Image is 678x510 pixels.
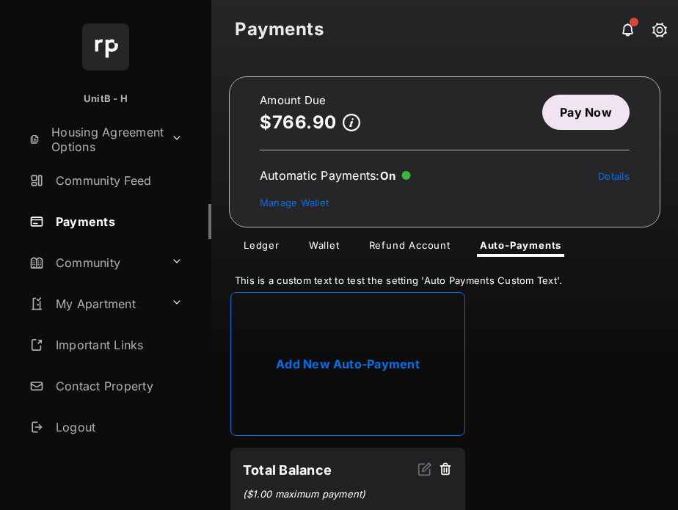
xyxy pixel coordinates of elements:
[297,239,351,257] a: Wallet
[260,95,360,106] h2: Amount Due
[243,488,366,500] span: ( $1.00 maximum payment )
[468,239,573,257] a: Auto-Payments
[23,368,211,404] a: Contact Property
[211,257,678,298] div: This is a custom text to test the setting 'Auto Payments Custom Text'.
[23,286,165,321] a: My Apartment
[418,462,432,476] img: svg+xml;base64,PHN2ZyB2aWV3Qm94PSIwIDAgMjQgMjQiIHdpZHRoPSIxNiIgaGVpZ2h0PSIxNiIgZmlsbD0ibm9uZSIgeG...
[232,239,291,257] a: Ledger
[243,462,332,478] strong: Total Balance
[598,170,630,182] a: Details
[380,169,396,183] span: On
[260,197,329,208] a: Manage Wallet
[82,23,129,70] img: svg+xml;base64,PHN2ZyB4bWxucz0iaHR0cDovL3d3dy53My5vcmcvMjAwMC9zdmciIHdpZHRoPSI2NCIgaGVpZ2h0PSI2NC...
[357,239,462,257] a: Refund Account
[23,122,165,157] a: Housing Agreement Options
[84,92,128,106] p: UnitB - H
[260,112,337,132] p: $766.90
[23,163,211,198] a: Community Feed
[23,204,211,239] a: Payments
[235,21,655,38] strong: Payments
[260,168,411,183] div: Automatic Payments :
[23,327,189,363] a: Important Links
[23,245,165,280] a: Community
[23,409,211,445] a: Logout
[230,292,465,436] a: Add New Auto-Payment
